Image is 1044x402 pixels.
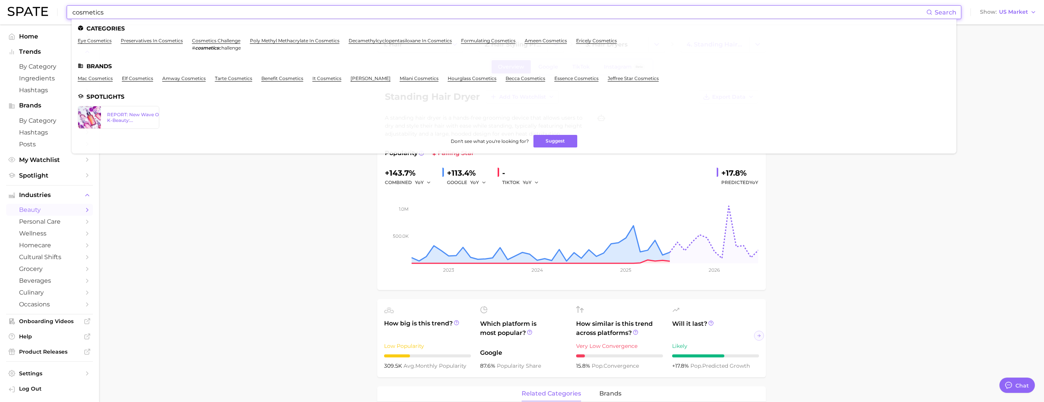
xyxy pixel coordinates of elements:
[502,167,544,179] div: -
[620,267,631,273] tspan: 2025
[447,167,492,179] div: +113.4%
[502,178,544,187] div: TIKTOK
[78,63,950,69] li: Brands
[219,45,241,51] span: challenge
[480,348,567,357] span: Google
[6,298,93,310] a: occasions
[721,167,758,179] div: +17.8%
[415,179,424,186] span: YoY
[451,138,529,144] span: Don't see what you're looking for?
[19,141,80,148] span: Posts
[576,38,617,43] a: ericely cosmetics
[480,362,497,369] span: 87.6%
[672,354,759,357] div: 6 / 10
[6,189,93,201] button: Industries
[690,362,750,369] span: predicted growth
[6,138,93,150] a: Posts
[532,267,543,273] tspan: 2024
[19,86,80,94] span: Hashtags
[6,263,93,275] a: grocery
[78,93,950,100] li: Spotlights
[497,362,541,369] span: popularity share
[19,156,80,163] span: My Watchlist
[19,385,87,392] span: Log Out
[121,38,183,43] a: preservatives in cosmetics
[749,179,758,185] span: YoY
[72,6,926,19] input: Search here for a brand, industry, or ingredient
[6,227,93,239] a: wellness
[19,192,80,199] span: Industries
[19,348,80,355] span: Product Releases
[608,75,659,81] a: jeffree star cosmetics
[6,170,93,181] a: Spotlight
[19,318,80,325] span: Onboarding Videos
[349,38,452,43] a: decamethylcyclopentasiloxane in cosmetics
[19,48,80,55] span: Trends
[107,112,162,123] div: REPORT: New Wave Of K-Beauty: [GEOGRAPHIC_DATA]’s Trending Innovations In Skincare & Color Cosmetics
[6,72,93,84] a: Ingredients
[599,390,621,397] span: brands
[195,45,219,51] em: cosmetics
[6,115,93,127] a: by Category
[19,265,80,272] span: grocery
[6,346,93,357] a: Product Releases
[533,135,577,147] button: Suggest
[19,172,80,179] span: Spotlight
[19,75,80,82] span: Ingredients
[312,75,341,81] a: it cosmetics
[480,319,567,344] span: Which platform is most popular?
[19,253,80,261] span: cultural shifts
[447,178,492,187] div: GOOGLE
[6,84,93,96] a: Hashtags
[576,319,663,338] span: How similar is this trend across platforms?
[506,75,545,81] a: becca cosmetics
[980,10,997,14] span: Show
[78,75,113,81] a: mac cosmetics
[162,75,206,81] a: amway cosmetics
[592,362,604,369] abbr: popularity index
[400,75,439,81] a: milani cosmetics
[461,38,516,43] a: formulating cosmetics
[6,216,93,227] a: personal care
[978,7,1038,17] button: ShowUS Market
[250,38,339,43] a: poly methyl methacrylate in cosmetics
[6,251,93,263] a: cultural shifts
[384,341,471,351] div: Low Popularity
[415,178,431,187] button: YoY
[19,117,80,124] span: by Category
[6,368,93,379] a: Settings
[192,38,240,43] a: cosmetics challenge
[192,45,195,51] span: #
[6,204,93,216] a: beauty
[554,75,599,81] a: essence cosmetics
[19,289,80,296] span: culinary
[672,319,759,338] span: Will it last?
[576,362,592,369] span: 15.8%
[6,316,93,327] a: Onboarding Videos
[754,331,764,341] button: Scroll Right
[6,239,93,251] a: homecare
[690,362,702,369] abbr: popularity index
[19,63,80,70] span: by Category
[6,46,93,58] button: Trends
[6,331,93,342] a: Help
[721,178,758,187] span: Predicted
[6,61,93,72] a: by Category
[384,319,471,338] span: How big is this trend?
[351,75,391,81] a: [PERSON_NAME]
[261,75,303,81] a: benefit cosmetics
[78,38,112,43] a: eye cosmetics
[122,75,153,81] a: elf cosmetics
[6,275,93,287] a: beverages
[523,178,539,187] button: YoY
[385,178,436,187] div: combined
[6,287,93,298] a: culinary
[576,354,663,357] div: 1 / 10
[19,33,80,40] span: Home
[6,100,93,111] button: Brands
[19,230,80,237] span: wellness
[999,10,1028,14] span: US Market
[19,242,80,249] span: homecare
[385,167,436,179] div: +143.7%
[19,206,80,213] span: beauty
